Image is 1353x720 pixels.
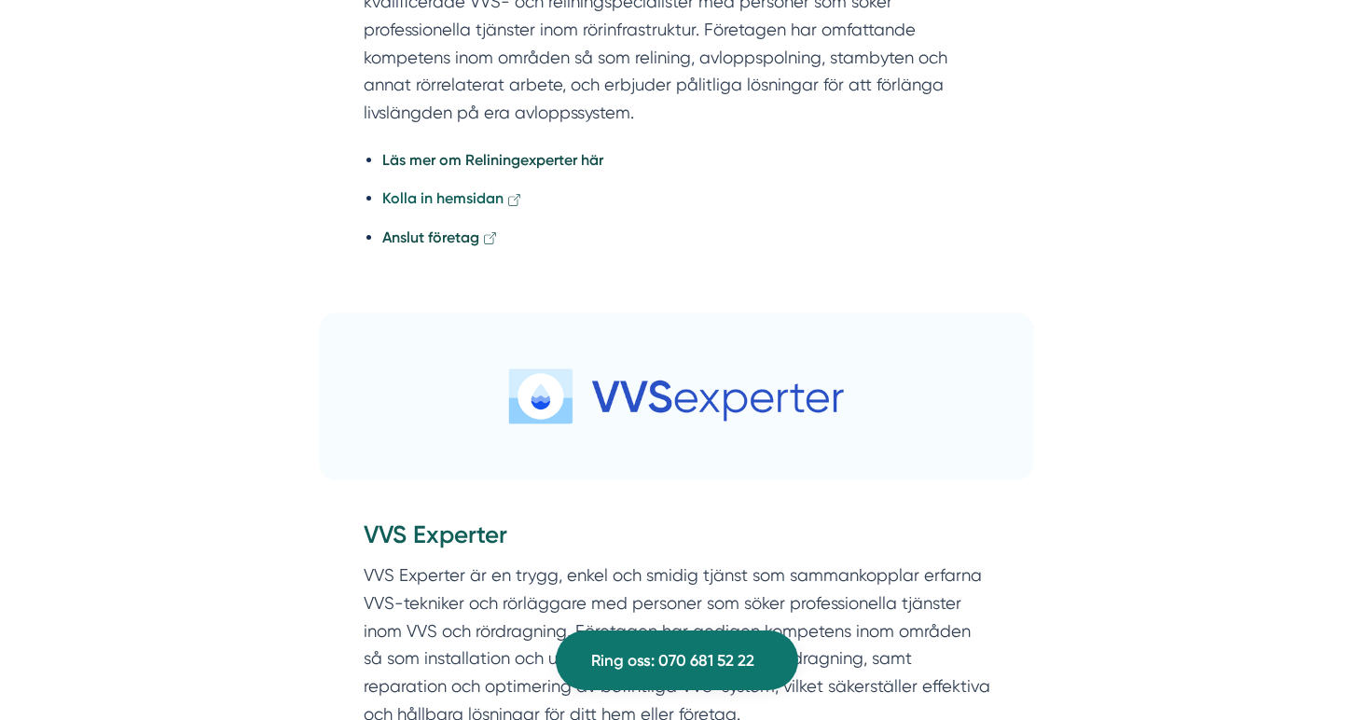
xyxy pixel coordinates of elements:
span: Ring oss: 070 681 52 22 [591,648,754,673]
strong: Anslut företag [382,228,479,246]
a: Kolla in hemsidan [382,189,523,207]
h3: VVS Experter [364,519,990,561]
a: Anslut företag [382,228,499,246]
strong: Kolla in hemsidan [382,189,504,207]
a: Ring oss: 070 681 52 22 [556,630,798,690]
a: Läs mer om Reliningexperter här [382,151,603,169]
img: VVS Experter [319,312,1035,480]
